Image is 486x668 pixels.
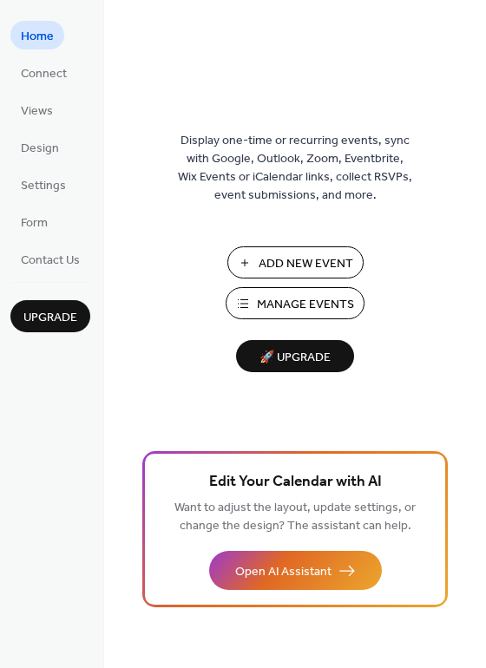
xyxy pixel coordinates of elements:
[259,255,353,273] span: Add New Event
[174,496,416,538] span: Want to adjust the layout, update settings, or change the design? The assistant can help.
[246,346,344,370] span: 🚀 Upgrade
[227,246,364,278] button: Add New Event
[23,309,77,327] span: Upgrade
[21,65,67,83] span: Connect
[10,21,64,49] a: Home
[10,170,76,199] a: Settings
[10,300,90,332] button: Upgrade
[21,252,80,270] span: Contact Us
[21,28,54,46] span: Home
[236,340,354,372] button: 🚀 Upgrade
[209,470,382,494] span: Edit Your Calendar with AI
[10,95,63,124] a: Views
[10,58,77,87] a: Connect
[235,563,332,581] span: Open AI Assistant
[10,133,69,161] a: Design
[209,551,382,590] button: Open AI Assistant
[10,207,58,236] a: Form
[21,140,59,158] span: Design
[10,245,90,273] a: Contact Us
[21,102,53,121] span: Views
[21,214,48,232] span: Form
[257,296,354,314] span: Manage Events
[21,177,66,195] span: Settings
[226,287,364,319] button: Manage Events
[178,132,412,205] span: Display one-time or recurring events, sync with Google, Outlook, Zoom, Eventbrite, Wix Events or ...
